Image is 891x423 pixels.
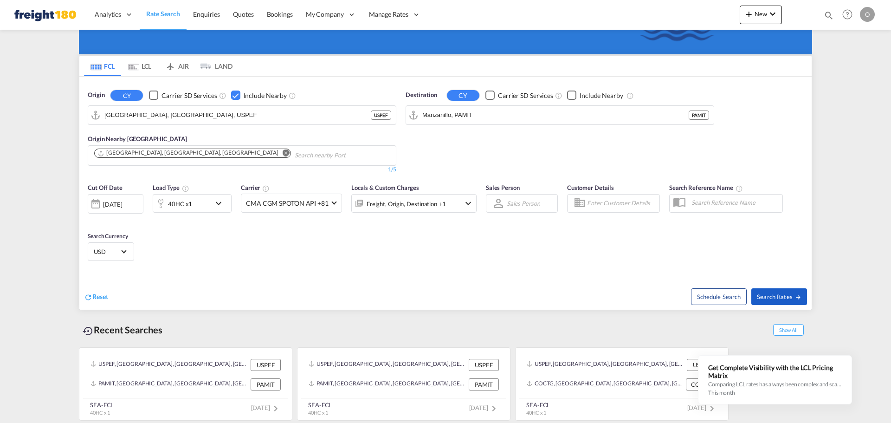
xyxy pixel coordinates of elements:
md-checkbox: Checkbox No Ink [567,91,623,100]
span: 40HC x 1 [308,410,328,416]
md-icon: icon-chevron-down [213,198,229,209]
div: Carrier SD Services [498,91,553,100]
span: Enquiries [193,10,220,18]
span: 40HC x 1 [90,410,110,416]
md-datepicker: Select [88,212,95,225]
md-icon: icon-airplane [165,61,176,68]
div: USPEF, Port Everglades, FL, United States, North America, Americas [90,359,248,371]
div: SEA-FCL [308,401,332,409]
md-icon: icon-information-outline [182,185,189,192]
input: Search by Port [104,108,371,122]
div: USPEF [371,111,391,120]
md-icon: Unchecked: Search for CY (Container Yard) services for all selected carriers.Checked : Search for... [219,92,226,99]
div: COCTG, Cartagena, Colombia, South America, Americas [527,378,684,390]
div: USPEF, Port Everglades, FL, United States, North America, Americas [309,359,466,371]
md-input-container: Manzanillo, PAMIT [406,106,714,124]
span: New [743,10,778,18]
div: PAMIT [469,378,499,390]
span: Reset [92,293,108,300]
md-checkbox: Checkbox No Ink [149,91,217,100]
span: Search Reference Name [669,184,743,191]
span: CMA CGM SPOTON API +81 [246,199,329,208]
md-select: Sales Person [506,196,541,210]
recent-search-card: USPEF, [GEOGRAPHIC_DATA], [GEOGRAPHIC_DATA], [GEOGRAPHIC_DATA], [GEOGRAPHIC_DATA], [GEOGRAPHIC_DA... [297,347,510,421]
div: USPEF [251,359,281,371]
md-icon: icon-chevron-right [488,403,499,414]
md-icon: icon-chevron-right [270,403,281,414]
md-icon: Unchecked: Ignores neighbouring ports when fetching rates.Checked : Includes neighbouring ports w... [626,92,634,99]
md-icon: icon-chevron-right [706,403,717,414]
div: COCTG [686,378,717,390]
div: 1/5 [388,166,396,174]
md-icon: icon-chevron-down [463,198,474,209]
div: USPEF [469,359,499,371]
md-tab-item: AIR [158,56,195,76]
input: Enter Customer Details [587,196,657,210]
md-chips-wrap: Chips container. Use arrow keys to select chips. [93,146,387,163]
span: Show All [773,324,804,336]
button: CY [447,90,479,101]
md-icon: Unchecked: Ignores neighbouring ports when fetching rates.Checked : Includes neighbouring ports w... [289,92,296,99]
button: CY [110,90,143,101]
div: Include Nearby [244,91,287,100]
recent-search-card: USPEF, [GEOGRAPHIC_DATA], [GEOGRAPHIC_DATA], [GEOGRAPHIC_DATA], [GEOGRAPHIC_DATA], [GEOGRAPHIC_DA... [79,347,292,421]
md-tab-item: FCL [84,56,121,76]
md-checkbox: Checkbox No Ink [485,91,553,100]
div: 40HC x1 [168,197,192,210]
md-tab-item: LCL [121,56,158,76]
span: Help [839,7,855,22]
span: Manage Rates [369,10,408,19]
span: Load Type [153,184,189,191]
span: [DATE] [687,404,717,411]
div: [DATE] [88,194,143,214]
span: Analytics [95,10,121,19]
span: Sales Person [486,184,520,191]
span: Origin [88,91,104,100]
div: Freight Origin Destination Factory Stuffing [367,197,446,210]
div: SEA-FCL [90,401,114,409]
span: USD [94,247,120,256]
div: icon-magnify [824,10,834,24]
md-icon: Unchecked: Search for CY (Container Yard) services for all selected carriers.Checked : Search for... [555,92,562,99]
span: Cut Off Date [88,184,123,191]
button: icon-plus 400-fgNewicon-chevron-down [740,6,782,24]
md-pagination-wrapper: Use the left and right arrow keys to navigate between tabs [84,56,232,76]
div: Include Nearby [580,91,623,100]
span: 40HC x 1 [526,410,546,416]
span: Search Rates [757,293,801,300]
div: Recent Searches [79,319,166,340]
div: Miami, FL, USMIA [97,149,278,157]
span: Customer Details [567,184,614,191]
span: Origin Nearby [GEOGRAPHIC_DATA] [88,135,187,143]
div: Carrier SD Services [161,91,217,100]
span: Rate Search [146,10,180,18]
md-tab-item: LAND [195,56,232,76]
div: 40HC x1icon-chevron-down [153,194,232,213]
recent-search-card: USPEF, [GEOGRAPHIC_DATA], [GEOGRAPHIC_DATA], [GEOGRAPHIC_DATA], [GEOGRAPHIC_DATA], [GEOGRAPHIC_DA... [515,347,729,421]
span: Search Currency [88,233,128,240]
span: Carrier [241,184,270,191]
span: Destination [406,91,437,100]
span: Quotes [233,10,253,18]
img: 249268c09df411ef8859afcc023c0dd9.png [14,4,77,25]
md-icon: icon-arrow-right [795,294,801,300]
md-select: Select Currency: $ USDUnited States Dollar [93,245,129,258]
div: O [860,7,875,22]
button: Search Ratesicon-arrow-right [751,288,807,305]
md-icon: Your search will be saved by the below given name [736,185,743,192]
div: Origin CY Checkbox No InkUnchecked: Search for CY (Container Yard) services for all selected carr... [79,77,812,310]
div: PAMIT [251,378,281,390]
div: USPEF [687,359,717,371]
button: Note: By default Schedule search will only considerorigin ports, destination ports and cut off da... [691,288,747,305]
div: PAMIT, Manzanillo, Panama, Mexico & Central America, Americas [90,378,248,390]
input: Search Reference Name [687,195,782,209]
div: [DATE] [103,200,122,208]
span: Bookings [267,10,293,18]
input: Chips input. [295,148,383,163]
button: Remove [277,149,291,158]
span: Locals & Custom Charges [351,184,419,191]
md-icon: icon-refresh [84,293,92,301]
md-icon: icon-chevron-down [767,8,778,20]
span: [DATE] [251,404,281,411]
div: Freight Origin Destination Factory Stuffingicon-chevron-down [351,194,477,213]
